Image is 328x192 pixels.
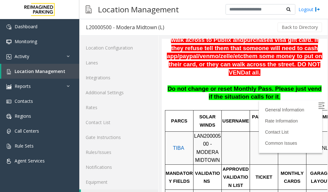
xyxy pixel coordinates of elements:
[15,83,31,89] span: Reports
[90,76,114,89] span: PASSWORD
[37,76,55,89] span: SOLAR WINDS
[15,98,33,104] span: Contacts
[38,14,57,21] span: venmo
[79,85,158,100] a: Additional Settings
[15,143,34,149] span: Rule Sets
[6,84,11,89] img: 'icon'
[103,102,135,107] a: Common Issues
[103,69,142,74] a: General Information
[61,80,87,85] span: USERNAME
[71,14,73,21] span: /
[86,23,164,31] div: L20000500 - Modera Midtown (L)
[119,132,143,145] span: MONTHLY CARDS
[4,132,31,145] span: MANDATORY FIELDS
[15,68,65,74] span: Location Management
[79,70,158,85] a: Integrations
[9,80,25,85] span: PARCS
[6,99,11,104] img: 'icon'
[278,23,322,32] button: Back to Directory
[83,30,99,37] span: at all.
[79,145,158,160] a: Rules/Issues
[117,153,145,190] span: If a resident claims to not have their decal
[15,23,37,30] span: Dashboard
[298,6,320,13] a: Logout
[6,69,11,74] img: 'icon'
[6,54,11,59] img: 'icon'
[315,6,320,13] img: logout
[79,100,158,115] a: Rates
[15,113,31,119] span: Regions
[6,159,11,164] img: 'icon'
[33,132,58,145] span: VALIDATIONS
[103,80,136,85] a: Rate Information
[94,136,111,141] span: TICKET
[15,38,37,44] span: Monitoring
[11,107,23,112] a: TIBA
[79,130,158,145] a: Gate Instructions
[15,128,39,134] span: Call Centers
[61,128,88,149] span: APPROVED VALIDATION LIST
[6,39,11,44] img: 'icon'
[6,129,11,134] img: 'icon'
[79,40,158,55] a: Location Configuration
[148,132,170,145] span: GARAGE LAYOUT
[1,64,79,79] a: Location Management
[156,64,163,70] img: Open/Close Sidebar Menu
[32,95,59,124] span: LAN20000500 - MODERA MIDTOWN
[117,55,119,61] span: .
[17,14,36,21] span: paypal
[7,14,161,37] span: them some money to put on their card, or they can walk across the street. DO NOT VEND
[36,14,38,21] span: /
[73,14,82,21] span: etc
[57,14,58,21] span: /
[15,158,45,164] span: Agent Services
[6,144,11,149] img: 'icon'
[79,175,158,189] a: Equipment
[103,91,127,96] a: Contact List
[58,14,71,21] span: zelle
[95,2,182,17] h3: Location Management
[79,55,158,70] a: Lanes
[6,24,11,30] img: 'icon'
[6,47,160,62] span: Do not change or reset Monthly Pass. Please just vend if the situation calls for it
[86,2,92,17] img: pageIcon
[15,53,29,59] span: Activity
[6,114,11,119] img: 'icon'
[79,160,158,175] a: Notifications
[79,115,158,130] a: Contact List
